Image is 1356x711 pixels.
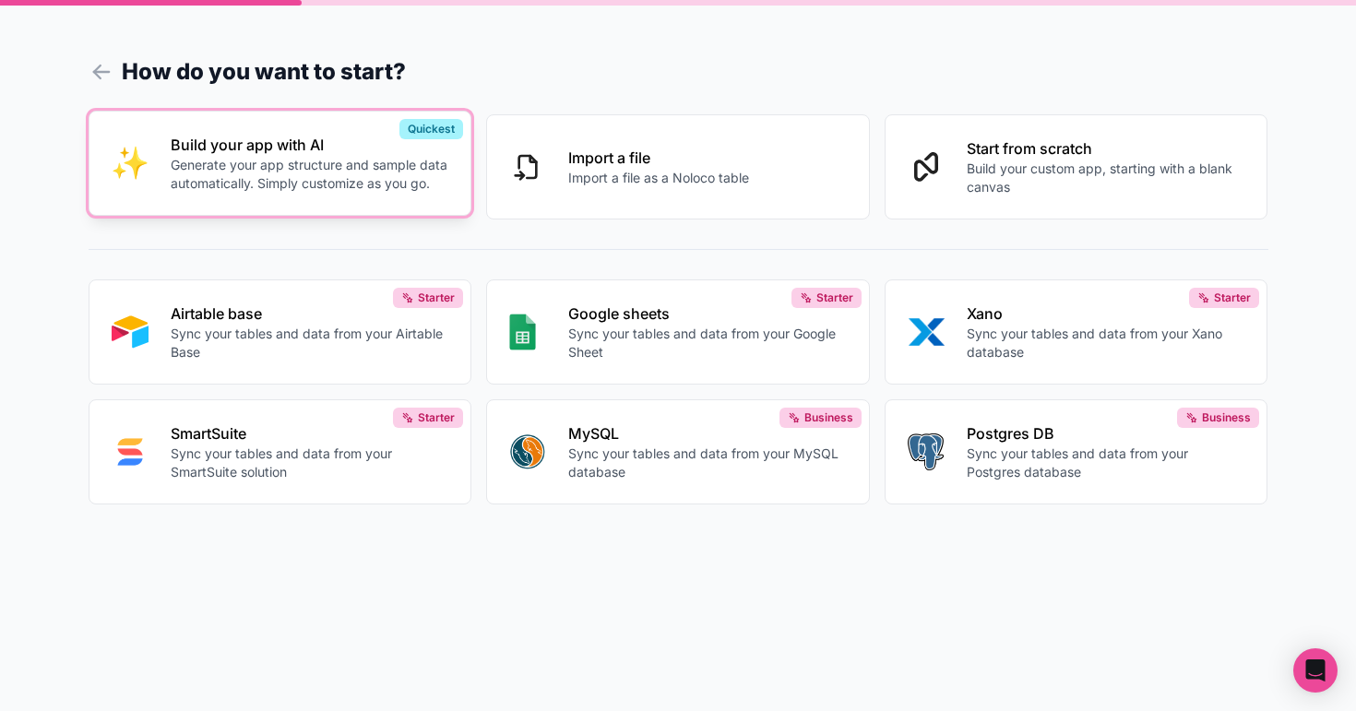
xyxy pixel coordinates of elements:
[967,325,1245,361] p: Sync your tables and data from your Xano database
[486,279,870,385] button: GOOGLE_SHEETSGoogle sheetsSync your tables and data from your Google SheetStarter
[509,314,536,350] img: GOOGLE_SHEETS
[568,422,847,444] p: MySQL
[112,433,149,470] img: SMART_SUITE
[89,111,472,216] button: INTERNAL_WITH_AIBuild your app with AIGenerate your app structure and sample data automatically. ...
[486,399,870,504] button: MYSQLMySQLSync your tables and data from your MySQL databaseBusiness
[568,147,749,169] p: Import a file
[509,433,546,470] img: MYSQL
[568,169,749,187] p: Import a file as a Noloco table
[399,119,463,139] div: Quickest
[568,444,847,481] p: Sync your tables and data from your MySQL database
[1202,410,1251,425] span: Business
[885,279,1268,385] button: XANOXanoSync your tables and data from your Xano databaseStarter
[967,137,1245,160] p: Start from scratch
[89,279,472,385] button: AIRTABLEAirtable baseSync your tables and data from your Airtable BaseStarter
[89,399,472,504] button: SMART_SUITESmartSuiteSync your tables and data from your SmartSuite solutionStarter
[908,433,944,470] img: POSTGRES
[171,444,449,481] p: Sync your tables and data from your SmartSuite solution
[171,325,449,361] p: Sync your tables and data from your Airtable Base
[568,325,847,361] p: Sync your tables and data from your Google Sheet
[967,302,1245,325] p: Xano
[171,422,449,444] p: SmartSuite
[171,134,449,156] p: Build your app with AI
[908,314,945,350] img: XANO
[418,290,455,305] span: Starter
[816,290,853,305] span: Starter
[1293,648,1338,693] div: Open Intercom Messenger
[171,156,449,193] p: Generate your app structure and sample data automatically. Simply customize as you go.
[885,399,1268,504] button: POSTGRESPostgres DBSync your tables and data from your Postgres databaseBusiness
[804,410,853,425] span: Business
[967,444,1245,481] p: Sync your tables and data from your Postgres database
[112,314,149,350] img: AIRTABLE
[885,114,1268,219] button: Start from scratchBuild your custom app, starting with a blank canvas
[171,302,449,325] p: Airtable base
[1214,290,1251,305] span: Starter
[486,114,870,219] button: Import a fileImport a file as a Noloco table
[112,145,149,182] img: INTERNAL_WITH_AI
[89,55,1268,89] h1: How do you want to start?
[967,160,1245,196] p: Build your custom app, starting with a blank canvas
[418,410,455,425] span: Starter
[967,422,1245,444] p: Postgres DB
[568,302,847,325] p: Google sheets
